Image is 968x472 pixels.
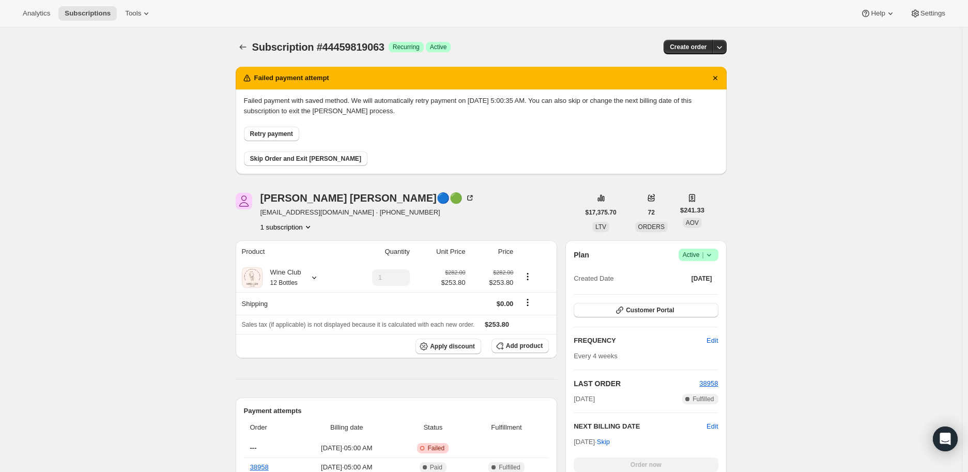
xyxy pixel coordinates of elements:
a: 38958 [250,463,269,471]
span: $241.33 [680,205,704,216]
button: Edit [706,421,718,432]
span: Status [402,422,464,433]
small: 12 Bottles [270,279,298,286]
span: Apply discount [430,342,475,351]
button: Apply discount [416,339,481,354]
div: [PERSON_NAME] [PERSON_NAME]🔵🟢 [260,193,475,203]
h2: Payment attempts [244,406,549,416]
button: 38958 [699,378,718,389]
span: | [702,251,703,259]
button: Subscriptions [236,40,250,54]
span: [DATE] [692,275,712,283]
button: Retry payment [244,127,299,141]
span: $253.80 [485,321,509,328]
span: Subscriptions [65,9,111,18]
h2: Failed payment attempt [254,73,329,83]
button: Dismiss notification [708,71,723,85]
button: Create order [664,40,713,54]
button: Shipping actions [519,297,536,308]
button: Analytics [17,6,56,21]
span: LTV [595,223,606,231]
img: product img [242,267,263,288]
h2: Plan [574,250,589,260]
th: Product [236,240,344,263]
span: Active [430,43,447,51]
span: Sales tax (if applicable) is not displayed because it is calculated with each new order. [242,321,475,328]
span: Edit [706,336,718,346]
button: Skip [591,434,616,450]
span: Add product [506,342,543,350]
th: Unit Price [413,240,469,263]
span: Create order [670,43,706,51]
span: Skip Order and Exit [PERSON_NAME] [250,155,361,163]
span: $0.00 [497,300,514,308]
a: 38958 [699,379,718,387]
button: Skip Order and Exit [PERSON_NAME] [244,151,367,166]
span: [DATE] · [574,438,610,446]
span: Paid [430,463,442,471]
span: Help [871,9,885,18]
span: Recurring [393,43,420,51]
span: AOV [686,219,699,226]
button: Customer Portal [574,303,718,317]
h2: LAST ORDER [574,378,699,389]
span: Settings [920,9,945,18]
span: Retry payment [250,130,293,138]
span: Fulfillment [470,422,543,433]
h2: FREQUENCY [574,336,706,346]
span: 72 [648,208,655,217]
span: Customer Portal [626,306,674,314]
th: Order [244,416,295,439]
span: [DATE] · 05:00 AM [298,443,396,453]
button: Add product [491,339,549,353]
div: Wine Club [263,267,301,288]
button: Tools [119,6,158,21]
button: Product actions [519,271,536,282]
th: Price [468,240,516,263]
th: Shipping [236,292,344,315]
button: $17,375.70 [579,205,623,220]
small: $282.00 [493,269,513,276]
span: Skip [597,437,610,447]
th: Quantity [344,240,413,263]
button: Product actions [260,222,313,232]
span: Every 4 weeks [574,352,618,360]
button: Help [854,6,901,21]
button: Subscriptions [58,6,117,21]
span: Subscription #44459819063 [252,41,385,53]
span: $253.80 [441,278,465,288]
p: Failed payment with saved method. We will automatically retry payment on [DATE] 5:00:35 AM. You c... [244,96,718,116]
button: Edit [700,332,724,349]
div: Open Intercom Messenger [933,427,958,451]
button: [DATE] [685,271,718,286]
span: --- [250,444,257,452]
span: Billing date [298,422,396,433]
span: Analytics [23,9,50,18]
span: Active [683,250,714,260]
span: Tools [125,9,141,18]
button: 72 [642,205,661,220]
span: Alana Deasy🔵🟢 [236,193,252,209]
small: $282.00 [445,269,465,276]
span: Fulfilled [499,463,520,471]
span: [EMAIL_ADDRESS][DOMAIN_NAME] · [PHONE_NUMBER] [260,207,475,218]
span: Failed [427,444,444,452]
span: Fulfilled [693,395,714,403]
span: $253.80 [471,278,513,288]
span: [DATE] [574,394,595,404]
span: Created Date [574,273,613,284]
button: Settings [904,6,951,21]
span: ORDERS [638,223,665,231]
span: $17,375.70 [586,208,617,217]
h2: NEXT BILLING DATE [574,421,706,432]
